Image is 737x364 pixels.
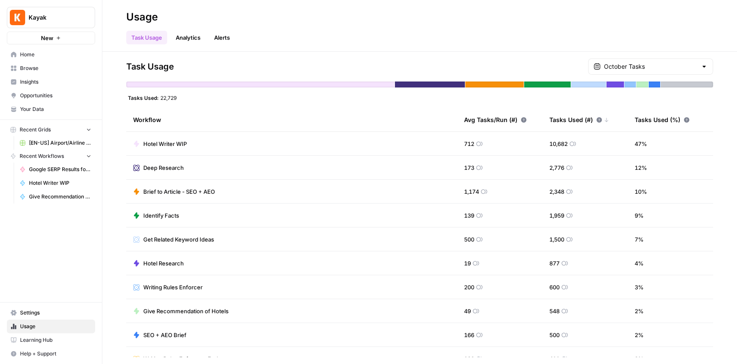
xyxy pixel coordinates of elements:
[7,32,95,44] button: New
[7,306,95,320] a: Settings
[549,108,609,131] div: Tasks Used (#)
[604,62,697,71] input: October Tasks
[20,350,91,358] span: Help + Support
[635,355,644,363] span: 2 %
[635,235,644,244] span: 7 %
[464,235,474,244] span: 500
[7,48,95,61] a: Home
[20,105,91,113] span: Your Data
[464,163,474,172] span: 173
[133,331,186,339] a: SEO + AEO Brief
[20,336,91,344] span: Learning Hub
[143,235,214,244] span: Get Related Keyword Ideas
[549,259,560,268] span: 877
[29,166,91,173] span: Google SERP Results for brand terms - KAYAK
[464,140,474,148] span: 712
[20,51,91,58] span: Home
[635,283,644,291] span: 3 %
[143,283,203,291] span: Writing Rules Enforcer
[133,187,215,196] a: Brief to Article - SEO + AEO
[7,89,95,102] a: Opportunities
[635,307,644,315] span: 2 %
[7,150,95,163] button: Recent Workflows
[20,152,64,160] span: Recent Workflows
[20,323,91,330] span: Usage
[549,187,564,196] span: 2,348
[133,307,229,315] a: Give Recommendation of Hotels
[7,320,95,333] a: Usage
[464,211,474,220] span: 139
[20,92,91,99] span: Opportunities
[635,187,647,196] span: 10 %
[133,108,450,131] div: Workflow
[635,108,690,131] div: Tasks Used (%)
[549,283,560,291] span: 600
[143,307,229,315] span: Give Recommendation of Hotels
[133,355,220,363] a: Writing Rules Enforcer - Fork
[7,7,95,28] button: Workspace: Kayak
[7,75,95,89] a: Insights
[160,94,177,101] span: 22,729
[464,331,474,339] span: 166
[133,211,179,220] a: Identify Facts
[29,179,91,187] span: Hotel Writer WIP
[128,94,159,101] span: Tasks Used:
[143,187,215,196] span: Brief to Article - SEO + AEO
[7,61,95,75] a: Browse
[464,259,471,268] span: 19
[143,163,184,172] span: Deep Research
[143,140,187,148] span: Hotel Writer WIP
[126,31,167,44] a: Task Usage
[143,259,184,268] span: Hotel Research
[635,331,644,339] span: 2 %
[16,190,95,204] a: Give Recommendation of Hotels
[16,176,95,190] a: Hotel Writer WIP
[549,355,560,363] span: 400
[549,331,560,339] span: 500
[143,331,186,339] span: SEO + AEO Brief
[464,187,479,196] span: 1,174
[126,61,174,73] span: Task Usage
[209,31,235,44] a: Alerts
[464,307,471,315] span: 49
[635,140,647,148] span: 47 %
[464,108,527,131] div: Avg Tasks/Run (#)
[635,259,644,268] span: 4 %
[20,64,91,72] span: Browse
[7,347,95,361] button: Help + Support
[20,78,91,86] span: Insights
[464,283,474,291] span: 200
[16,163,95,176] a: Google SERP Results for brand terms - KAYAK
[7,333,95,347] a: Learning Hub
[143,355,220,363] span: Writing Rules Enforcer - Fork
[635,211,644,220] span: 9 %
[29,139,91,147] span: [EN-US] Airport/Airline Content Refresh
[29,193,91,201] span: Give Recommendation of Hotels
[549,140,568,148] span: 10,682
[133,140,187,148] a: Hotel Writer WIP
[29,13,80,22] span: Kayak
[126,10,158,24] div: Usage
[7,102,95,116] a: Your Data
[549,163,564,172] span: 2,776
[133,259,184,268] a: Hotel Research
[549,235,564,244] span: 1,500
[20,309,91,317] span: Settings
[143,211,179,220] span: Identify Facts
[7,123,95,136] button: Recent Grids
[549,211,564,220] span: 1,959
[41,34,53,42] span: New
[171,31,206,44] a: Analytics
[635,163,647,172] span: 12 %
[464,355,474,363] span: 133
[20,126,51,134] span: Recent Grids
[549,307,560,315] span: 548
[16,136,95,150] a: [EN-US] Airport/Airline Content Refresh
[10,10,25,25] img: Kayak Logo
